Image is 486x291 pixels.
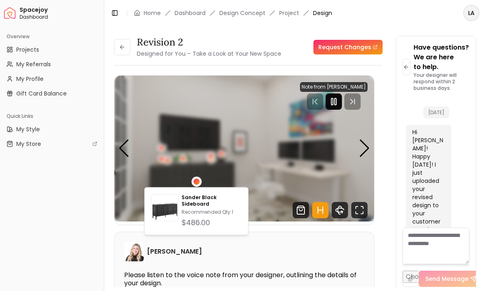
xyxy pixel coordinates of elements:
[16,60,51,68] span: My Referrals
[293,202,309,218] svg: Shop Products from this design
[20,14,101,20] span: Dashboard
[182,209,241,215] p: Recommended Qty: 1
[144,9,161,17] a: Home
[114,76,374,222] div: Carousel
[147,247,202,256] h6: [PERSON_NAME]
[20,7,101,14] span: Spacejoy
[175,9,206,17] a: Dashboard
[3,87,101,100] a: Gift Card Balance
[219,9,265,17] li: Design Concept
[152,196,178,223] img: Sander Black Sideboard
[114,76,374,222] img: Design Render 2
[3,43,101,56] a: Projects
[118,139,129,157] div: Previous slide
[313,9,332,17] span: Design
[114,76,374,222] div: 1 / 4
[464,6,479,20] span: LA
[124,271,364,287] p: Please listen to the voice note from your designer, outlining the details of your design.
[4,7,15,19] a: Spacejoy
[16,75,44,83] span: My Profile
[329,97,339,106] svg: Pause
[351,202,368,218] svg: Fullscreen
[300,82,368,92] div: Note from [PERSON_NAME]
[182,217,241,228] div: $486.00
[359,139,370,157] div: Next slide
[3,137,101,150] a: My Store
[279,9,299,17] a: Project
[3,58,101,71] a: My Referrals
[137,50,281,58] small: Designed for You – Take a Look at Your New Space
[16,89,67,98] span: Gift Card Balance
[414,43,469,72] p: Have questions? We are here to help.
[3,123,101,136] a: My Style
[3,72,101,85] a: My Profile
[332,202,348,218] svg: 360 View
[3,30,101,43] div: Overview
[124,242,144,261] img: Hannah James
[3,110,101,123] div: Quick Links
[16,140,41,148] span: My Store
[137,36,281,49] h3: Revision 2
[463,5,479,21] button: LA
[313,40,383,54] a: Request Changes
[16,46,39,54] span: Projects
[182,194,241,207] p: Sander Black Sideboard
[423,106,449,118] span: [DATE]
[414,72,469,91] p: Your designer will respond within 2 business days.
[151,194,242,228] a: Sander Black SideboardSander Black SideboardRecommended Qty:1$486.00
[312,202,328,218] svg: Hotspots Toggle
[134,9,332,17] nav: breadcrumb
[4,7,15,19] img: Spacejoy Logo
[16,125,40,133] span: My Style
